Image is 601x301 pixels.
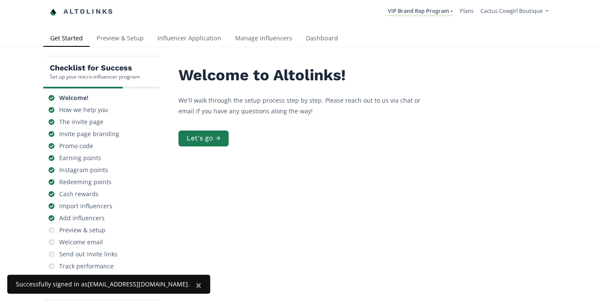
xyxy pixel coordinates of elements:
span: × [196,278,202,292]
p: We'll walk through the setup process step by step. Please reach out to us via chat or email if yo... [178,95,436,116]
a: Manage Influencers [228,30,299,48]
a: VIP Brand Rep Program [388,7,453,16]
div: Cash rewards [59,190,99,198]
div: Send out invite links [59,250,118,258]
div: Welcome email [59,238,103,246]
a: Plans [460,7,474,15]
div: Invite page branding [59,130,119,138]
div: Set up your micro-influencer program [50,73,140,80]
div: Redeeming points [59,178,112,186]
a: Get Started [43,30,90,48]
span: Cactus Cowgirl Boutique [480,7,543,15]
div: Earning points [59,154,101,162]
h2: Welcome to Altolinks! [178,67,436,84]
div: Preview & setup [59,226,106,234]
a: Altolinks [50,5,114,19]
button: Let's go → [178,131,229,146]
div: Import influencers [59,202,112,210]
div: Successfully signed in as [EMAIL_ADDRESS][DOMAIN_NAME] . [16,280,190,289]
div: Welcome! [59,94,88,102]
div: Promo code [59,142,93,150]
div: How we help you [59,106,108,114]
h5: Checklist for Success [50,63,140,73]
a: Cactus Cowgirl Boutique [480,7,548,17]
div: Add influencers [59,214,105,222]
a: Dashboard [299,30,345,48]
button: Close [187,275,210,295]
img: favicon-32x32.png [50,9,57,15]
a: Influencer Application [151,30,228,48]
div: Instagram points [59,166,108,174]
div: Track performance [59,262,114,271]
div: The invite page [59,118,103,126]
a: Preview & Setup [90,30,151,48]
